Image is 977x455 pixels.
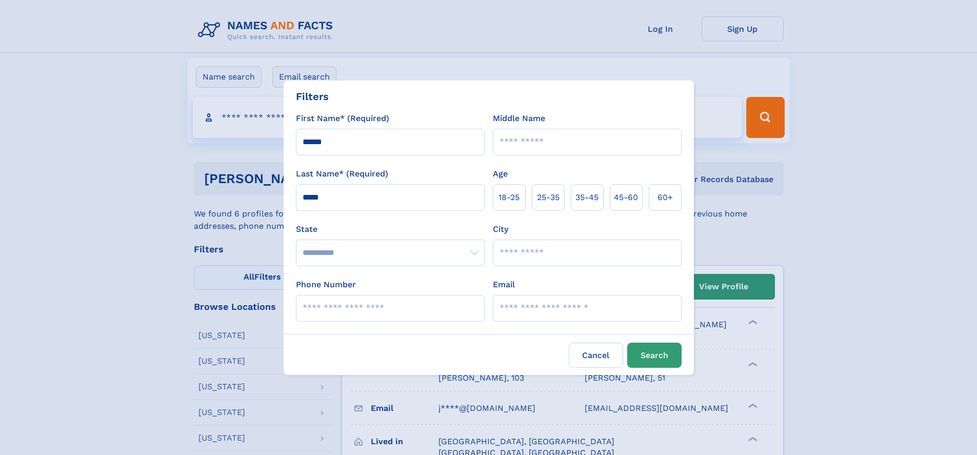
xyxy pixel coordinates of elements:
label: Phone Number [296,279,356,291]
label: Age [493,168,508,180]
label: City [493,223,508,235]
span: 45‑60 [614,191,638,204]
span: 18‑25 [499,191,520,204]
div: Filters [296,89,329,104]
span: 25‑35 [537,191,560,204]
span: 60+ [657,191,673,204]
label: State [296,223,485,235]
label: Last Name* (Required) [296,168,388,180]
span: 35‑45 [575,191,599,204]
label: First Name* (Required) [296,112,389,125]
label: Cancel [569,343,623,368]
button: Search [627,343,682,368]
label: Middle Name [493,112,545,125]
label: Email [493,279,515,291]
